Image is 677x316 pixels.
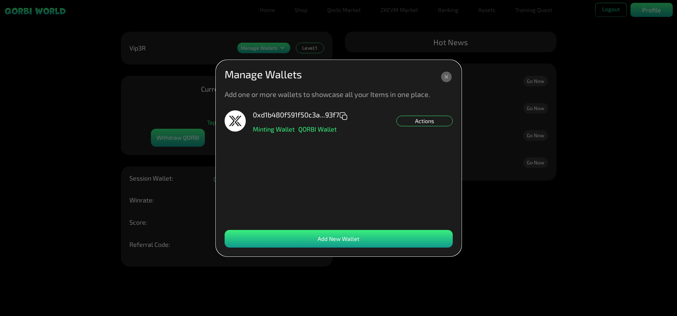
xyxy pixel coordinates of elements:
[253,126,295,132] p: Minting Wallet
[225,230,453,248] div: Add New Wallet
[298,126,337,132] p: QORBI Wallet
[253,109,348,120] p: 0xd1b480f591f50c3a...93f7
[225,69,302,79] p: Manage Wallets
[225,91,430,98] p: Add one or more wallets to showcase all your Items in one place.
[396,116,453,126] div: Actions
